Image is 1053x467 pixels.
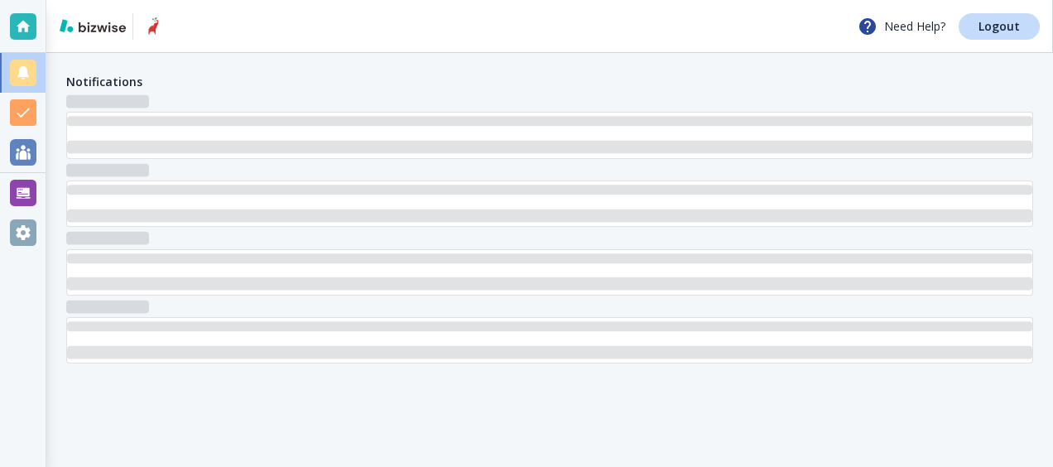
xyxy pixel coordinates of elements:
[60,19,126,32] img: bizwise
[858,17,945,36] p: Need Help?
[978,21,1020,32] p: Logout
[140,13,166,40] img: PPE Plant
[66,73,142,90] h4: Notifications
[959,13,1040,40] a: Logout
